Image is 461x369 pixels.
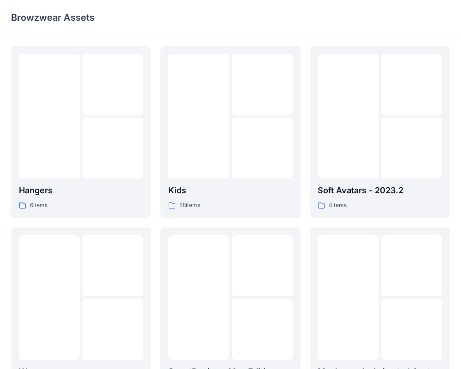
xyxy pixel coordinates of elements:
a: Soft Avatars - 2023.24items [310,46,450,218]
p: 58 items [179,201,200,210]
p: Kids [168,184,293,197]
p: Soft Avatars - 2023.2 [318,184,442,197]
p: 4 items [329,201,347,210]
p: 6 items [30,201,47,210]
p: Hangers [19,184,143,197]
p: Browzwear Assets [11,11,95,24]
a: Hangers6items [11,46,151,218]
a: Kids58items [160,46,301,218]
